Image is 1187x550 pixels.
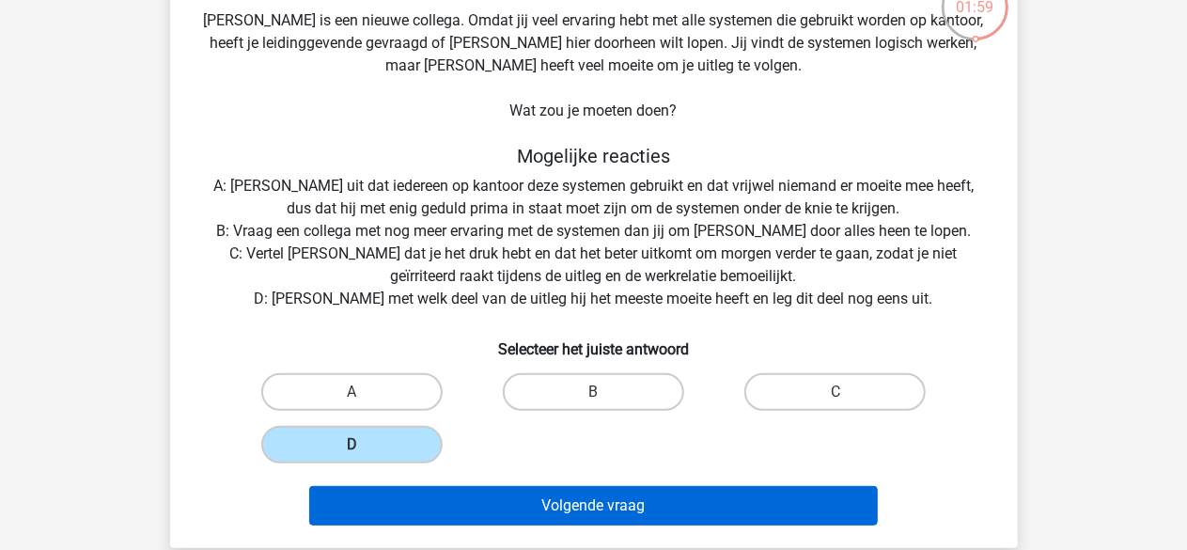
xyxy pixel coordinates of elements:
[200,325,988,358] h6: Selecteer het juiste antwoord
[503,373,684,411] label: B
[200,145,988,167] h5: Mogelijke reacties
[261,426,443,464] label: D
[744,373,926,411] label: C
[309,486,878,526] button: Volgende vraag
[261,373,443,411] label: A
